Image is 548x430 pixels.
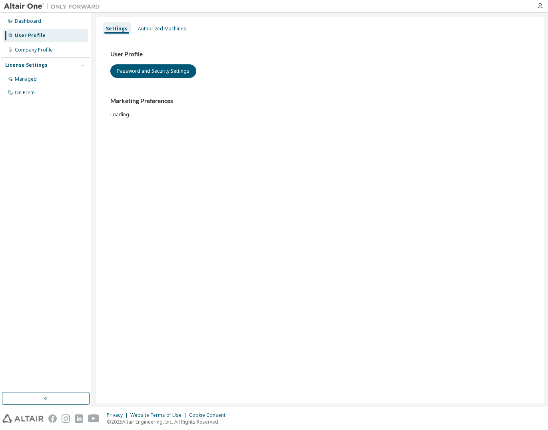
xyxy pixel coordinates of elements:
[75,414,83,423] img: linkedin.svg
[138,26,186,32] div: Authorized Machines
[15,18,41,24] div: Dashboard
[48,414,57,423] img: facebook.svg
[107,412,130,418] div: Privacy
[5,62,48,68] div: License Settings
[15,47,53,53] div: Company Profile
[106,26,128,32] div: Settings
[15,76,37,82] div: Managed
[4,2,104,10] img: Altair One
[189,412,230,418] div: Cookie Consent
[2,414,44,423] img: altair_logo.svg
[110,97,530,105] h3: Marketing Preferences
[88,414,100,423] img: youtube.svg
[107,418,230,425] p: © 2025 Altair Engineering, Inc. All Rights Reserved.
[110,64,196,78] button: Password and Security Settings
[15,90,35,96] div: On Prem
[110,97,530,117] div: Loading...
[130,412,189,418] div: Website Terms of Use
[110,50,530,58] h3: User Profile
[62,414,70,423] img: instagram.svg
[15,32,46,39] div: User Profile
